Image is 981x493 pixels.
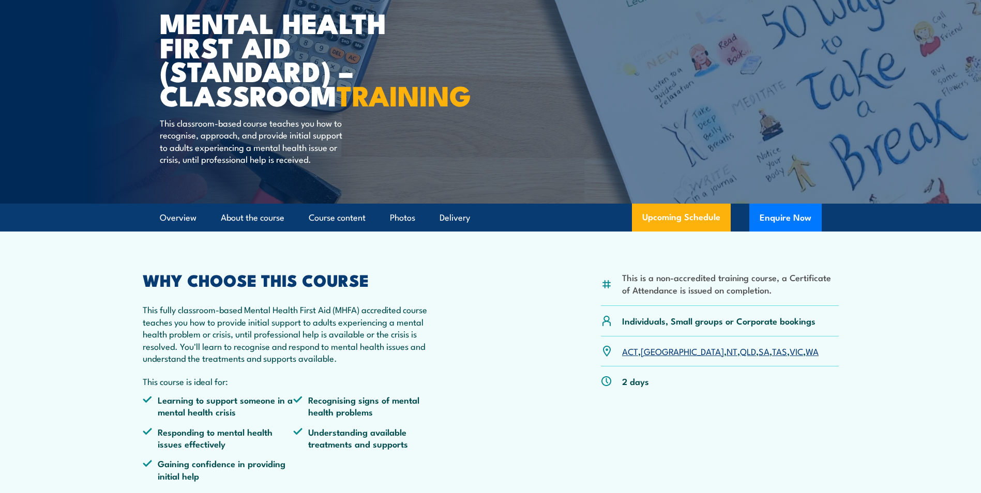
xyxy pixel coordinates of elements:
a: Delivery [440,204,470,232]
li: This is a non-accredited training course, a Certificate of Attendance is issued on completion. [622,271,839,296]
a: [GEOGRAPHIC_DATA] [641,345,724,357]
p: 2 days [622,375,649,387]
a: NT [727,345,737,357]
a: About the course [221,204,284,232]
p: Individuals, Small groups or Corporate bookings [622,315,816,327]
p: This classroom-based course teaches you how to recognise, approach, and provide initial support t... [160,117,349,165]
li: Recognising signs of mental health problems [293,394,444,418]
a: QLD [740,345,756,357]
a: Photos [390,204,415,232]
a: WA [806,345,819,357]
h2: WHY CHOOSE THIS COURSE [143,272,445,287]
a: Course content [309,204,366,232]
li: Gaining confidence in providing initial help [143,457,294,482]
h1: Mental Health First Aid (Standard) – Classroom [160,10,415,107]
li: Learning to support someone in a mental health crisis [143,394,294,418]
strong: TRAINING [337,73,471,116]
p: , , , , , , , [622,345,819,357]
p: This course is ideal for: [143,375,445,387]
a: SA [759,345,769,357]
a: Upcoming Schedule [632,204,731,232]
li: Understanding available treatments and supports [293,426,444,450]
p: This fully classroom-based Mental Health First Aid (MHFA) accredited course teaches you how to pr... [143,303,445,364]
a: VIC [790,345,803,357]
a: ACT [622,345,638,357]
a: TAS [772,345,787,357]
button: Enquire Now [749,204,822,232]
a: Overview [160,204,197,232]
li: Responding to mental health issues effectively [143,426,294,450]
